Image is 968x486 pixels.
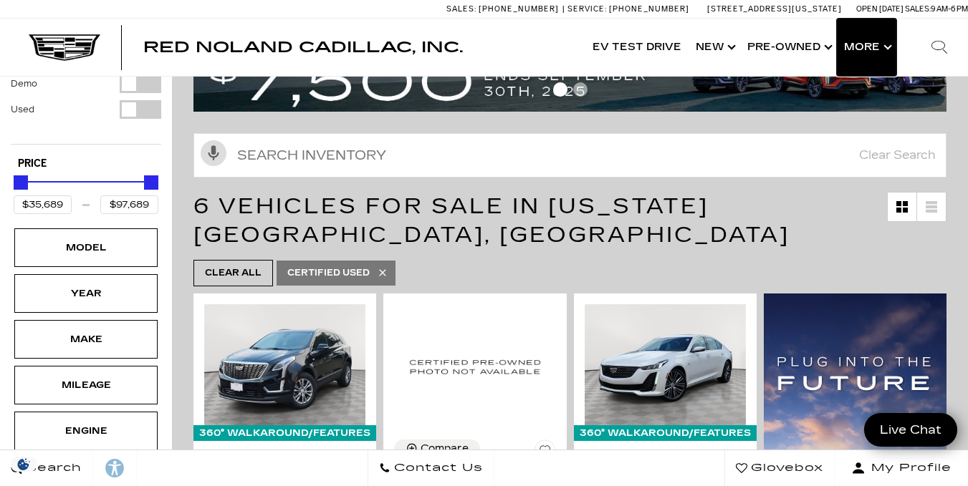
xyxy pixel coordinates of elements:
[205,264,262,282] span: Clear All
[14,195,72,214] input: Minimum
[931,4,968,14] span: 9 AM-6 PM
[479,4,559,14] span: [PHONE_NUMBER]
[574,425,757,441] div: 360° WalkAround/Features
[193,425,376,441] div: 360° WalkAround/Features
[573,82,588,97] span: Go to slide 2
[724,450,835,486] a: Glovebox
[567,4,607,14] span: Service:
[50,286,122,301] div: Year
[50,377,122,393] div: Mileage
[394,304,555,429] img: 2022 Cadillac XT4 Sport
[193,133,947,178] input: Search Inventory
[11,23,161,144] div: Filter by Vehicle Type
[368,450,494,486] a: Contact Us
[7,457,40,472] img: Opt-Out Icon
[585,19,689,76] a: EV Test Drive
[144,175,158,190] div: Maximum Price
[689,19,740,76] a: New
[18,157,154,170] h5: Price
[22,458,82,478] span: Search
[740,19,837,76] a: Pre-Owned
[50,240,122,256] div: Model
[856,4,904,14] span: Open [DATE]
[143,39,463,56] span: Red Noland Cadillac, Inc.
[14,412,158,450] div: EngineEngine
[585,304,746,425] img: 2024 Cadillac CT5 Premium Luxury
[7,457,40,472] section: Click to Open Cookie Consent Modal
[193,193,790,248] span: 6 Vehicles for Sale in [US_STATE][GEOGRAPHIC_DATA], [GEOGRAPHIC_DATA]
[553,82,567,97] span: Go to slide 1
[287,264,370,282] span: Certified Used
[609,4,689,14] span: [PHONE_NUMBER]
[446,5,562,13] a: Sales: [PHONE_NUMBER]
[390,458,483,478] span: Contact Us
[50,423,122,439] div: Engine
[535,439,556,467] button: Save Vehicle
[143,40,463,54] a: Red Noland Cadillac, Inc.
[14,170,158,214] div: Price
[905,4,931,14] span: Sales:
[866,458,952,478] span: My Profile
[421,442,469,455] div: Compare
[873,422,949,438] span: Live Chat
[707,4,842,14] a: [STREET_ADDRESS][US_STATE]
[835,450,968,486] button: Open user profile menu
[14,366,158,404] div: MileageMileage
[14,228,158,267] div: ModelModel
[204,304,365,425] img: 2022 Cadillac XT5 Premium Luxury
[11,77,37,91] label: Demo
[394,439,480,458] button: Compare Vehicle
[14,274,158,313] div: YearYear
[100,195,158,214] input: Maximum
[11,102,34,117] label: Used
[837,19,896,76] button: More
[50,331,122,347] div: Make
[864,413,957,447] a: Live Chat
[14,175,28,190] div: Minimum Price
[14,320,158,359] div: MakeMake
[29,34,100,61] img: Cadillac Dark Logo with Cadillac White Text
[562,5,693,13] a: Service: [PHONE_NUMBER]
[747,458,823,478] span: Glovebox
[201,140,226,166] svg: Click to toggle on voice search
[446,4,476,14] span: Sales:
